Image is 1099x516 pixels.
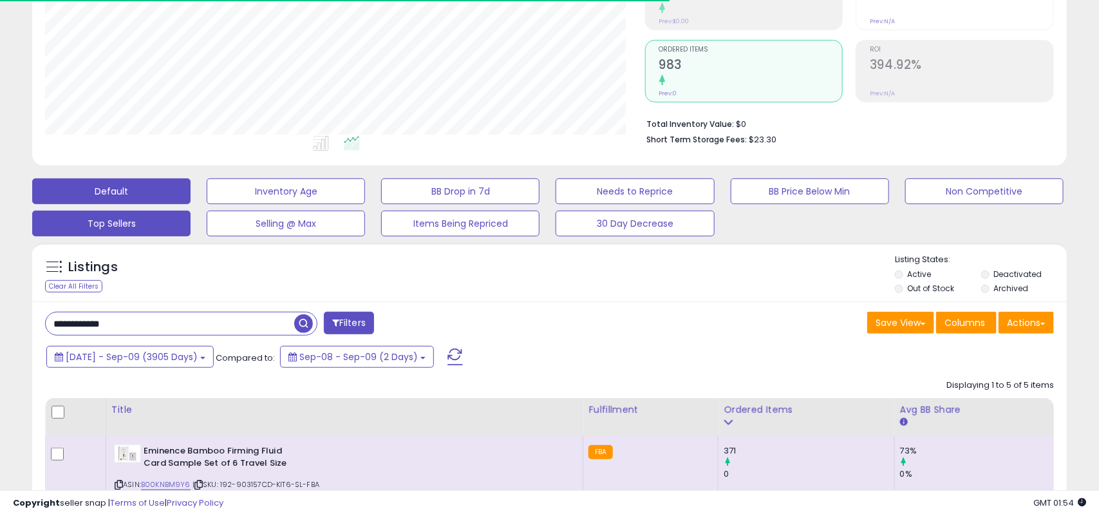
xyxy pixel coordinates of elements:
[659,57,843,75] h2: 983
[867,312,934,334] button: Save View
[647,115,1044,131] li: $0
[900,417,908,428] small: Avg BB Share.
[556,211,714,236] button: 30 Day Decrease
[68,258,118,276] h5: Listings
[900,468,1053,480] div: 0%
[900,445,1053,457] div: 73%
[66,350,198,363] span: [DATE] - Sep-09 (3905 Days)
[907,269,931,280] label: Active
[115,445,573,505] div: ASIN:
[324,312,374,334] button: Filters
[381,211,540,236] button: Items Being Repriced
[724,468,894,480] div: 0
[895,254,1067,266] p: Listing States:
[144,445,300,472] b: Eminence Bamboo Firming Fluid Card Sample Set of 6 Travel Size
[1033,497,1086,509] span: 2025-09-9 01:54 GMT
[207,178,365,204] button: Inventory Age
[659,90,677,97] small: Prev: 0
[110,497,165,509] a: Terms of Use
[381,178,540,204] button: BB Drop in 7d
[724,445,894,457] div: 371
[724,403,888,417] div: Ordered Items
[588,445,612,459] small: FBA
[731,178,889,204] button: BB Price Below Min
[870,17,895,25] small: Prev: N/A
[32,178,191,204] button: Default
[749,133,777,146] span: $23.30
[207,211,365,236] button: Selling @ Max
[999,312,1054,334] button: Actions
[280,346,434,368] button: Sep-08 - Sep-09 (2 Days)
[556,178,714,204] button: Needs to Reprice
[659,17,690,25] small: Prev: $0.00
[870,57,1053,75] h2: 394.92%
[45,280,102,292] div: Clear All Filters
[900,403,1048,417] div: Avg BB Share
[115,445,140,463] img: 31teYzvp7-L._SL40_.jpg
[993,269,1042,280] label: Deactivated
[870,46,1053,53] span: ROI
[647,134,747,145] b: Short Term Storage Fees:
[111,403,578,417] div: Title
[993,283,1028,294] label: Archived
[647,119,735,129] b: Total Inventory Value:
[13,497,223,510] div: seller snap | |
[870,90,895,97] small: Prev: N/A
[299,350,418,363] span: Sep-08 - Sep-09 (2 Days)
[167,497,223,509] a: Privacy Policy
[946,379,1054,392] div: Displaying 1 to 5 of 5 items
[588,403,713,417] div: Fulfillment
[13,497,60,509] strong: Copyright
[944,316,985,329] span: Columns
[659,46,843,53] span: Ordered Items
[46,346,214,368] button: [DATE] - Sep-09 (3905 Days)
[907,283,954,294] label: Out of Stock
[216,352,275,364] span: Compared to:
[32,211,191,236] button: Top Sellers
[905,178,1064,204] button: Non Competitive
[936,312,997,334] button: Columns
